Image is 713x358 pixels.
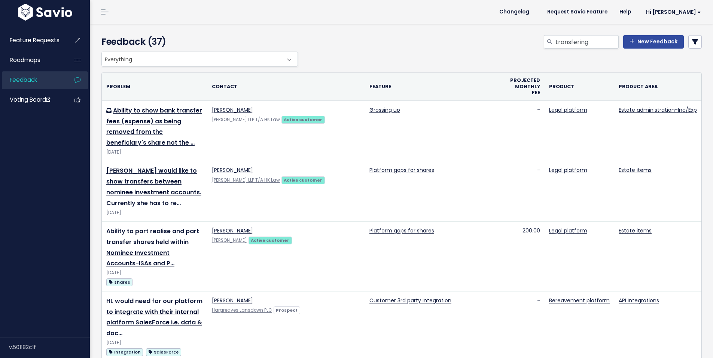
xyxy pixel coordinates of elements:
[281,115,325,123] a: Active customer
[10,36,60,44] span: Feature Requests
[16,4,74,21] img: logo-white.9d6f32f41409.svg
[614,73,701,101] th: Product Area
[549,166,587,174] a: Legal platform
[623,35,684,49] a: New Feedback
[10,76,37,84] span: Feedback
[274,306,300,314] a: Prospect
[212,117,280,123] a: [PERSON_NAME] LLP T/A HK Law
[212,307,272,313] a: Hargreaves Lansdown PLC
[369,166,434,174] a: Platform gaps for shares
[369,297,451,304] a: Customer 3rd party integration
[549,106,587,114] a: Legal platform
[106,148,203,156] div: [DATE]
[106,297,202,337] a: HL would need for our platform to integrate with their internal platform SalesForce i.e. data & doc…
[106,269,203,277] div: [DATE]
[106,166,201,207] a: [PERSON_NAME] would like to show transfers between nominee investment accounts. Currently she has...
[276,307,298,313] strong: Prospect
[646,9,701,15] span: Hi [PERSON_NAME]
[2,52,62,69] a: Roadmaps
[637,6,707,18] a: Hi [PERSON_NAME]
[2,91,62,108] a: Voting Board
[541,6,613,18] a: Request Savio Feature
[212,297,253,304] a: [PERSON_NAME]
[212,166,253,174] a: [PERSON_NAME]
[503,73,545,101] th: Projected monthly fee
[284,177,322,183] strong: Active customer
[106,348,143,356] span: Integration
[619,106,697,114] a: Estate administration-Inc/Exp
[102,52,283,66] span: Everything
[101,35,294,49] h4: Feedback (37)
[281,176,325,183] a: Active customer
[251,237,289,243] strong: Active customer
[212,227,253,234] a: [PERSON_NAME]
[101,52,298,67] span: Everything
[106,106,202,147] a: Ability to show bank transfer fees (expense) as being removed from the beneficiary's share not the …
[619,166,652,174] a: Estate items
[106,209,203,217] div: [DATE]
[365,73,503,101] th: Feature
[499,9,529,15] span: Changelog
[2,71,62,89] a: Feedback
[369,227,434,234] a: Platform gaps for shares
[106,339,203,347] div: [DATE]
[10,56,40,64] span: Roadmaps
[146,348,181,356] span: SalesForce
[613,6,637,18] a: Help
[549,227,587,234] a: Legal platform
[212,177,280,183] a: [PERSON_NAME] LLP T/A HK Law
[503,101,545,161] td: -
[207,73,365,101] th: Contact
[106,227,199,268] a: Ability to part realise and part transfer shares held within Nominee Investment Accounts-ISAs and P…
[10,96,50,104] span: Voting Board
[9,337,90,357] div: v.501182c1f
[549,297,610,304] a: Bereavement platform
[369,106,400,114] a: Grossing up
[106,278,132,286] span: shares
[212,106,253,114] a: [PERSON_NAME]
[106,347,143,357] a: Integration
[284,117,322,123] strong: Active customer
[106,277,132,287] a: shares
[545,73,614,101] th: Product
[503,222,545,291] td: 200.00
[619,227,652,234] a: Estate items
[619,297,659,304] a: API Integrations
[102,73,207,101] th: Problem
[212,237,247,243] a: [PERSON_NAME]
[2,32,62,49] a: Feature Requests
[503,161,545,222] td: -
[146,347,181,357] a: SalesForce
[249,236,292,244] a: Active customer
[555,35,619,49] input: Search feedback...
